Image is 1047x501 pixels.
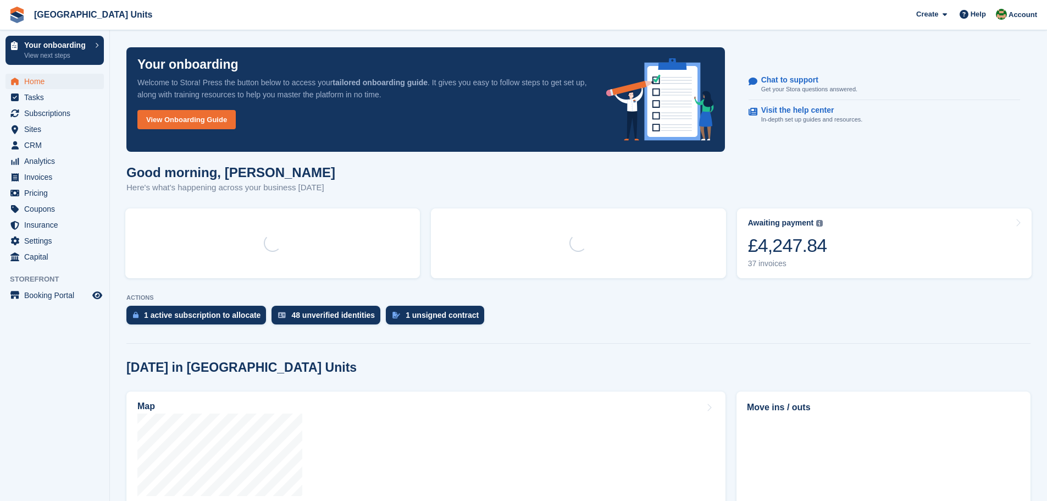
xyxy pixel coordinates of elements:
a: menu [5,249,104,265]
span: Insurance [24,217,90,233]
a: menu [5,106,104,121]
span: Account [1009,9,1037,20]
p: Here's what's happening across your business [DATE] [126,181,335,194]
p: ACTIONS [126,294,1031,301]
a: Awaiting payment £4,247.84 37 invoices [737,208,1032,278]
a: menu [5,185,104,201]
a: menu [5,169,104,185]
strong: tailored onboarding guide [333,78,428,87]
img: Ursula Johns [996,9,1007,20]
span: Tasks [24,90,90,105]
div: 1 active subscription to allocate [144,311,261,320]
span: Coupons [24,201,90,217]
p: In-depth set up guides and resources. [761,115,863,124]
span: Invoices [24,169,90,185]
h1: Good morning, [PERSON_NAME] [126,165,335,180]
p: Chat to support [761,75,849,85]
span: Subscriptions [24,106,90,121]
p: Get your Stora questions answered. [761,85,857,94]
span: Sites [24,122,90,137]
img: icon-info-grey-7440780725fd019a000dd9b08b2336e03edf1995a4989e88bcd33f0948082b44.svg [816,220,823,227]
div: 48 unverified identities [291,311,375,320]
a: menu [5,201,104,217]
div: Awaiting payment [748,218,814,228]
a: 1 unsigned contract [386,306,490,330]
a: View Onboarding Guide [137,110,236,129]
a: menu [5,74,104,89]
div: 37 invoices [748,259,827,268]
img: contract_signature_icon-13c848040528278c33f63329250d36e43548de30e8caae1d1a13099fd9432cc5.svg [392,312,400,318]
a: menu [5,153,104,169]
p: Your onboarding [24,41,90,49]
h2: [DATE] in [GEOGRAPHIC_DATA] Units [126,360,357,375]
span: Analytics [24,153,90,169]
h2: Move ins / outs [747,401,1020,414]
p: Welcome to Stora! Press the button below to access your . It gives you easy to follow steps to ge... [137,76,589,101]
a: Preview store [91,289,104,302]
span: Capital [24,249,90,265]
img: verify_identity-adf6edd0f0f0b5bbfe63781bf79b02c33cf7c696d77639b501bdc392416b5a36.svg [278,312,286,318]
a: Chat to support Get your Stora questions answered. [749,70,1020,100]
span: Create [916,9,938,20]
h2: Map [137,401,155,411]
div: 1 unsigned contract [406,311,479,320]
span: Help [971,9,986,20]
img: active_subscription_to_allocate_icon-d502201f5373d7db506a760aba3b589e785aa758c864c3986d89f69b8ff3... [133,311,139,318]
span: Storefront [10,274,109,285]
p: Visit the help center [761,106,854,115]
span: Settings [24,233,90,249]
img: onboarding-info-6c161a55d2c0e0a8cae90662b2fe09162a5109e8cc188191df67fb4f79e88e88.svg [606,58,714,141]
a: Visit the help center In-depth set up guides and resources. [749,100,1020,130]
img: stora-icon-8386f47178a22dfd0bd8f6a31ec36ba5ce8667c1dd55bd0f319d3a0aa187defe.svg [9,7,25,23]
p: Your onboarding [137,58,239,71]
a: menu [5,90,104,105]
a: menu [5,217,104,233]
a: menu [5,288,104,303]
a: [GEOGRAPHIC_DATA] Units [30,5,157,24]
div: £4,247.84 [748,234,827,257]
a: Your onboarding View next steps [5,36,104,65]
a: 1 active subscription to allocate [126,306,272,330]
span: Home [24,74,90,89]
p: View next steps [24,51,90,60]
span: Booking Portal [24,288,90,303]
a: menu [5,122,104,137]
span: Pricing [24,185,90,201]
a: 48 unverified identities [272,306,386,330]
span: CRM [24,137,90,153]
a: menu [5,233,104,249]
a: menu [5,137,104,153]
